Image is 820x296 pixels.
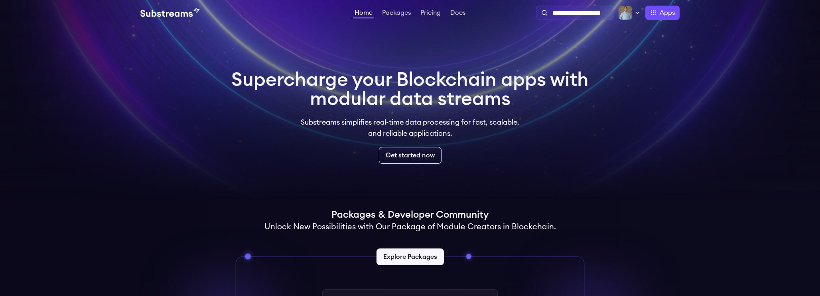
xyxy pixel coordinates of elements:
span: Apps [660,8,675,18]
a: Get started now [379,147,442,164]
p: Substreams simplifies real-time data processing for fast, scalable, and reliable applications. [295,117,525,139]
h1: Packages & Developer Community [331,209,489,221]
img: Profile [618,6,633,20]
h2: Unlock New Possibilities with Our Package of Module Creators in Blockchain. [264,221,556,232]
h1: Supercharge your Blockchain apps with modular data streams [231,70,589,109]
img: Substream's logo [140,8,199,18]
a: Packages [380,10,412,18]
a: Pricing [419,10,442,18]
a: Home [353,10,374,18]
a: Docs [449,10,467,18]
a: Explore Packages [376,248,444,265]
